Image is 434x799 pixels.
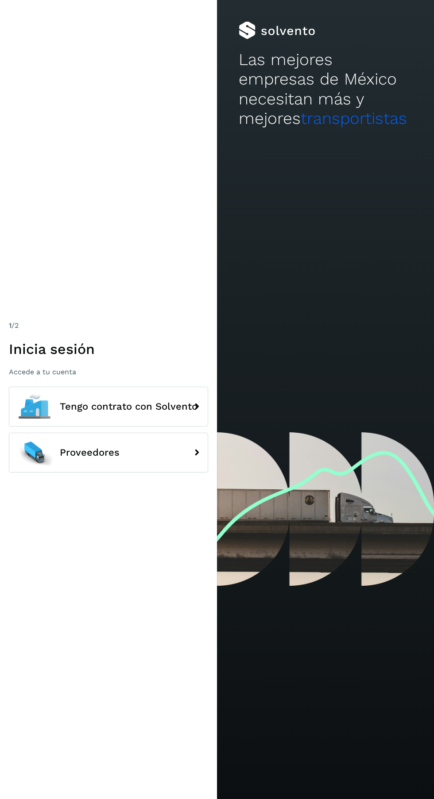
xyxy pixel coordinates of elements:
[239,50,412,129] h2: Las mejores empresas de México necesitan más y mejores
[60,447,120,458] span: Proveedores
[9,387,208,426] button: Tengo contrato con Solvento
[9,433,208,472] button: Proveedores
[9,368,208,376] p: Accede a tu cuenta
[9,341,208,357] h1: Inicia sesión
[9,320,208,331] div: /2
[301,109,407,128] span: transportistas
[9,321,12,330] span: 1
[60,401,198,412] span: Tengo contrato con Solvento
